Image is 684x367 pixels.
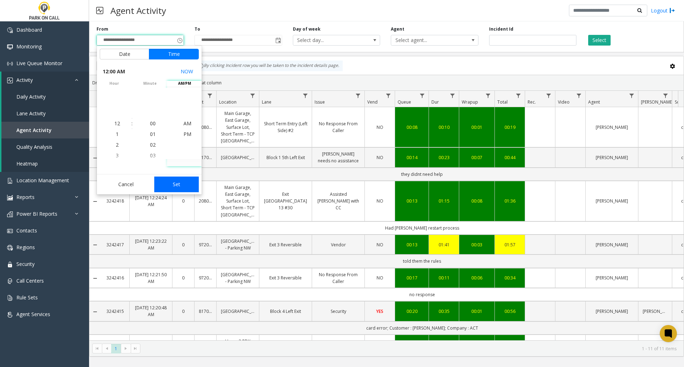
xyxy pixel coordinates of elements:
a: Collapse Details [89,199,101,204]
a: Block 4 Left Exit [264,308,307,315]
a: NO [369,198,390,204]
a: Lane Filter Menu [301,91,310,100]
div: 00:17 [399,274,424,281]
label: Incident Id [489,26,513,32]
span: AM [183,120,191,127]
a: Issue Filter Menu [353,91,363,100]
div: 00:56 [499,308,520,315]
span: 03 [150,152,156,159]
a: Block 1 5th Left Exit [264,154,307,161]
span: minute [133,81,167,86]
a: [PERSON_NAME] [590,241,634,248]
a: 00:14 [399,154,424,161]
div: 00:07 [463,154,490,161]
a: [DATE] 12:21:50 AM [134,271,168,285]
button: Set [154,177,199,192]
a: NO [369,241,390,248]
a: NO [369,124,390,131]
div: 00:19 [499,124,520,131]
span: Regions [16,244,35,251]
a: 3242418 [105,198,125,204]
span: Video [558,99,570,105]
a: 00:13 [399,241,424,248]
span: Select day... [293,35,363,45]
a: [GEOGRAPHIC_DATA] - Parking NW [221,271,255,285]
span: NO [377,124,383,130]
span: NO [377,242,383,248]
span: 01 [150,131,156,137]
a: Heatmap [1,155,89,172]
span: Toggle popup [274,35,282,45]
span: 1 [116,131,119,137]
a: 00:01 [463,308,490,315]
a: 972071 [199,274,212,281]
a: [PERSON_NAME] needs no assistance [316,151,360,164]
img: 'icon' [7,78,13,83]
a: Activity [1,72,89,88]
a: [GEOGRAPHIC_DATA] [221,154,255,161]
span: 02 [150,141,156,148]
a: Queue Filter Menu [418,91,427,100]
div: 00:44 [499,154,520,161]
a: [PERSON_NAME] [590,274,634,281]
a: Collapse Details [89,309,101,315]
a: NO [369,274,390,281]
a: [PERSON_NAME] [643,308,668,315]
a: 00:10 [433,124,455,131]
a: [PERSON_NAME] [590,308,634,315]
a: 3242416 [105,274,125,281]
a: 0 [177,308,190,315]
a: 00:13 [399,198,424,204]
a: Home 2 PDX Campus - Lodging Management [221,338,255,365]
div: 00:34 [499,274,520,281]
a: 208021 [199,124,212,131]
a: Lane Activity [1,105,89,122]
label: Agent [391,26,404,32]
a: Exit 3 Reversible [264,274,307,281]
a: Wrapup Filter Menu [483,91,493,100]
a: Collapse Details [89,155,101,161]
a: 00:08 [463,198,490,204]
a: Main Garage, East Garage, Surface Lot, Short Term - TCP [GEOGRAPHIC_DATA] [221,110,255,144]
div: 01:15 [433,198,455,204]
h3: Agent Activity [107,2,170,19]
a: 0 [177,274,190,281]
span: Monitoring [16,43,42,50]
a: YES [369,308,390,315]
span: Reports [16,194,35,200]
img: 'icon' [7,211,13,217]
img: 'icon' [7,195,13,200]
div: 00:08 [399,124,424,131]
span: Wrapup [462,99,478,105]
a: Main Garage, East Garage, Surface Lot, Short Term - TCP [GEOGRAPHIC_DATA] [221,184,255,218]
div: 01:57 [499,241,520,248]
div: 00:23 [433,154,455,161]
span: Daily Activity [16,93,46,100]
button: Date tab [100,49,149,59]
div: Data table [89,91,684,340]
img: 'icon' [7,278,13,284]
a: Rec. Filter Menu [544,91,554,100]
span: Agent Services [16,311,50,318]
a: 01:36 [499,198,520,204]
a: No Response From Caller [316,120,360,134]
a: Logout [651,7,675,14]
a: No Response From Caller [316,271,360,285]
a: 0 [177,198,190,204]
img: 'icon' [7,295,13,301]
div: 00:06 [463,274,490,281]
a: Video Filter Menu [574,91,584,100]
span: Heatmap [16,160,38,167]
a: Exit 3 Reversible [264,241,307,248]
span: Vend [367,99,378,105]
a: 972071 [199,241,212,248]
a: Dur Filter Menu [448,91,457,100]
a: 817001 [199,154,212,161]
span: Quality Analysis [16,143,52,150]
a: 0 [177,241,190,248]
